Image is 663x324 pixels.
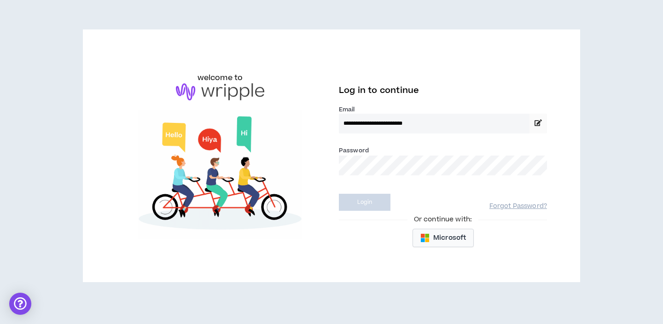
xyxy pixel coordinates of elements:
[407,214,478,225] span: Or continue with:
[339,85,419,96] span: Log in to continue
[9,293,31,315] div: Open Intercom Messenger
[413,229,474,247] button: Microsoft
[339,105,547,114] label: Email
[489,202,547,211] a: Forgot Password?
[433,233,466,243] span: Microsoft
[339,194,390,211] button: Login
[176,83,264,101] img: logo-brand.png
[198,72,243,83] h6: welcome to
[116,110,324,239] img: Welcome to Wripple
[339,146,369,155] label: Password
